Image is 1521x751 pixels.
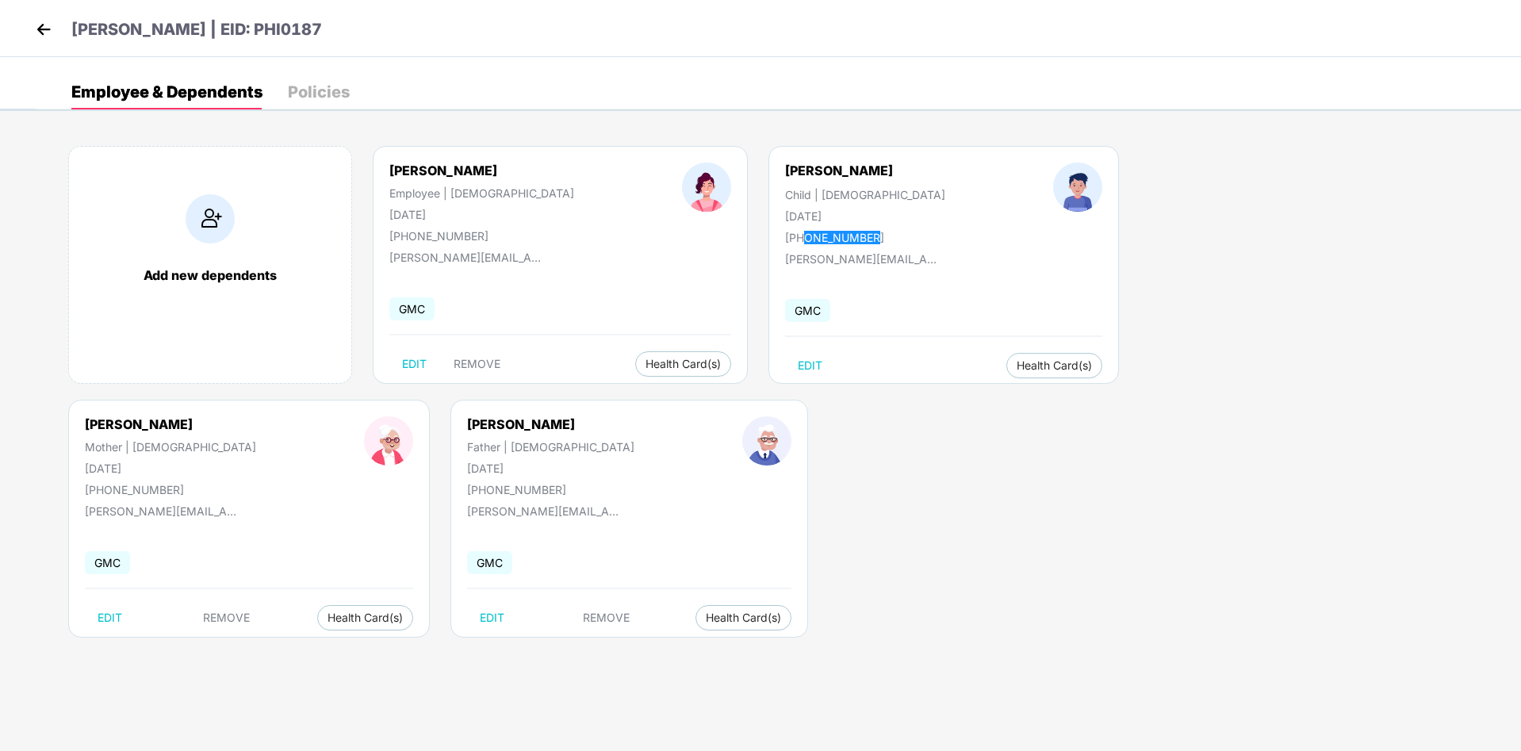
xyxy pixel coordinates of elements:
button: REMOVE [190,605,262,630]
div: [DATE] [389,208,574,221]
span: GMC [389,297,435,320]
div: Add new dependents [85,267,335,283]
div: [PERSON_NAME] [85,416,256,432]
button: EDIT [389,351,439,377]
div: [PHONE_NUMBER] [389,229,574,243]
span: EDIT [402,358,427,370]
div: [PHONE_NUMBER] [785,231,945,244]
img: profileImage [742,416,791,466]
button: REMOVE [441,351,513,377]
div: [PHONE_NUMBER] [467,483,634,496]
div: Policies [288,84,350,100]
div: [DATE] [467,462,634,475]
button: Health Card(s) [317,605,413,630]
div: Child | [DEMOGRAPHIC_DATA] [785,188,945,201]
span: REMOVE [203,611,250,624]
img: profileImage [682,163,731,212]
span: REMOVE [454,358,500,370]
button: EDIT [85,605,135,630]
span: Health Card(s) [1017,362,1092,370]
span: GMC [85,551,130,574]
img: profileImage [1053,163,1102,212]
div: [DATE] [785,209,945,223]
button: Health Card(s) [695,605,791,630]
button: Health Card(s) [635,351,731,377]
span: REMOVE [583,611,630,624]
div: Employee | [DEMOGRAPHIC_DATA] [389,186,574,200]
img: profileImage [364,416,413,466]
img: back [32,17,56,41]
div: [PERSON_NAME][EMAIL_ADDRESS][PERSON_NAME][DOMAIN_NAME] [785,252,944,266]
img: addIcon [186,194,235,243]
span: GMC [785,299,830,322]
p: [PERSON_NAME] | EID: PHI0187 [71,17,322,42]
div: [PERSON_NAME] [389,163,574,178]
span: Health Card(s) [646,360,721,368]
span: EDIT [480,611,504,624]
div: [PERSON_NAME][EMAIL_ADDRESS][PERSON_NAME][DOMAIN_NAME] [467,504,626,518]
span: Health Card(s) [328,614,403,622]
div: Father | [DEMOGRAPHIC_DATA] [467,440,634,454]
span: GMC [467,551,512,574]
span: EDIT [98,611,122,624]
div: [PHONE_NUMBER] [85,483,256,496]
span: Health Card(s) [706,614,781,622]
div: Employee & Dependents [71,84,262,100]
div: [PERSON_NAME][EMAIL_ADDRESS][PERSON_NAME][DOMAIN_NAME] [85,504,243,518]
div: [PERSON_NAME] [785,163,893,178]
div: [DATE] [85,462,256,475]
button: EDIT [785,353,835,378]
div: [PERSON_NAME][EMAIL_ADDRESS][PERSON_NAME][DOMAIN_NAME] [389,251,548,264]
div: Mother | [DEMOGRAPHIC_DATA] [85,440,256,454]
span: EDIT [798,359,822,372]
button: REMOVE [570,605,642,630]
button: EDIT [467,605,517,630]
div: [PERSON_NAME] [467,416,634,432]
button: Health Card(s) [1006,353,1102,378]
